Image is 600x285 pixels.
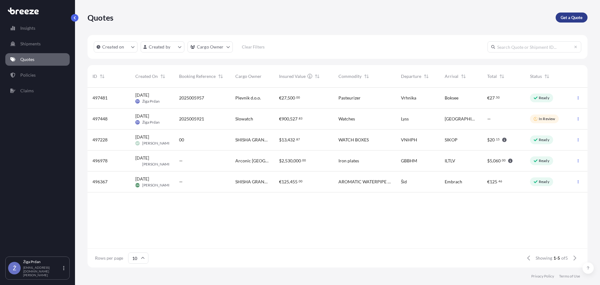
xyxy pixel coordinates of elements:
[559,274,580,279] a: Terms of Use
[553,255,560,261] span: 1-5
[445,137,457,143] span: SIKOP
[313,73,321,80] button: Sort
[282,138,287,142] span: 13
[23,259,62,264] p: Žiga Prdan
[296,96,300,99] span: 00
[301,159,302,161] span: .
[5,53,70,66] a: Quotes
[92,95,107,101] span: 497481
[561,14,582,21] p: Get a Quote
[487,41,581,53] input: Search Quote or Shipment ID...
[92,179,107,185] span: 496367
[539,137,549,142] p: Ready
[279,117,282,121] span: €
[498,180,502,182] span: 46
[135,134,149,140] span: [DATE]
[242,44,265,50] p: Clear Filters
[401,137,417,143] span: VNHPH
[501,159,502,161] span: .
[179,179,183,185] span: —
[235,95,261,101] span: Plevnik d.o.o.
[135,73,158,79] span: Created On
[235,116,253,122] span: Slowatch
[279,159,282,163] span: $
[102,44,124,50] p: Created on
[179,158,183,164] span: —
[142,120,160,125] span: Žiga Prdan
[20,56,34,63] p: Quotes
[20,72,36,78] p: Policies
[561,255,568,261] span: of 5
[401,73,421,79] span: Departure
[539,158,549,163] p: Ready
[135,113,149,119] span: [DATE]
[287,96,295,100] span: 500
[495,96,496,99] span: .
[136,140,139,146] span: AP
[136,98,139,104] span: ŽP
[531,274,554,279] a: Privacy Policy
[338,95,361,101] span: Pasteurizer
[539,116,555,121] p: In Review
[487,116,491,122] span: —
[282,180,289,184] span: 125
[401,95,416,101] span: Vrhnika
[23,266,62,277] p: [EMAIL_ADDRESS][DOMAIN_NAME][PERSON_NAME]
[445,116,477,122] span: [GEOGRAPHIC_DATA]
[487,96,490,100] span: €
[279,138,282,142] span: $
[235,137,269,143] span: SHISHA GRANDE D.O.O.
[136,119,139,125] span: ŽP
[279,180,282,184] span: €
[498,73,506,80] button: Sort
[135,182,139,188] span: GM
[20,88,34,94] p: Claims
[445,95,458,101] span: Boksee
[94,41,137,53] button: createdOn Filter options
[142,141,172,146] span: [PERSON_NAME]
[92,137,107,143] span: 497228
[142,99,160,104] span: Žiga Prdan
[422,73,430,80] button: Sort
[487,138,490,142] span: $
[142,183,172,188] span: [PERSON_NAME]
[179,95,204,101] span: 2025005957
[20,25,35,31] p: Insights
[13,265,16,271] span: Ž
[142,162,172,167] span: [PERSON_NAME]
[279,73,306,79] span: Insured Value
[5,38,70,50] a: Shipments
[92,158,107,164] span: 496978
[496,138,500,140] span: 15
[556,13,587,23] a: Get a Quote
[401,116,409,122] span: Lyss
[295,138,296,140] span: .
[98,73,106,80] button: Sort
[299,180,302,182] span: 00
[287,138,295,142] span: 432
[445,179,462,185] span: Embrach
[92,116,107,122] span: 497448
[290,180,297,184] span: 455
[302,159,306,161] span: 00
[282,117,289,121] span: 900
[5,84,70,97] a: Claims
[502,159,506,161] span: 00
[92,73,97,79] span: ID
[293,159,301,163] span: 000
[338,158,359,164] span: Iron plates
[285,159,292,163] span: 530
[5,69,70,81] a: Policies
[295,96,296,99] span: .
[539,179,549,184] p: Ready
[179,116,204,122] span: 2025005921
[149,44,171,50] p: Created by
[495,138,496,140] span: .
[235,158,269,164] span: Arconic [GEOGRAPHIC_DATA]
[401,179,407,185] span: Šid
